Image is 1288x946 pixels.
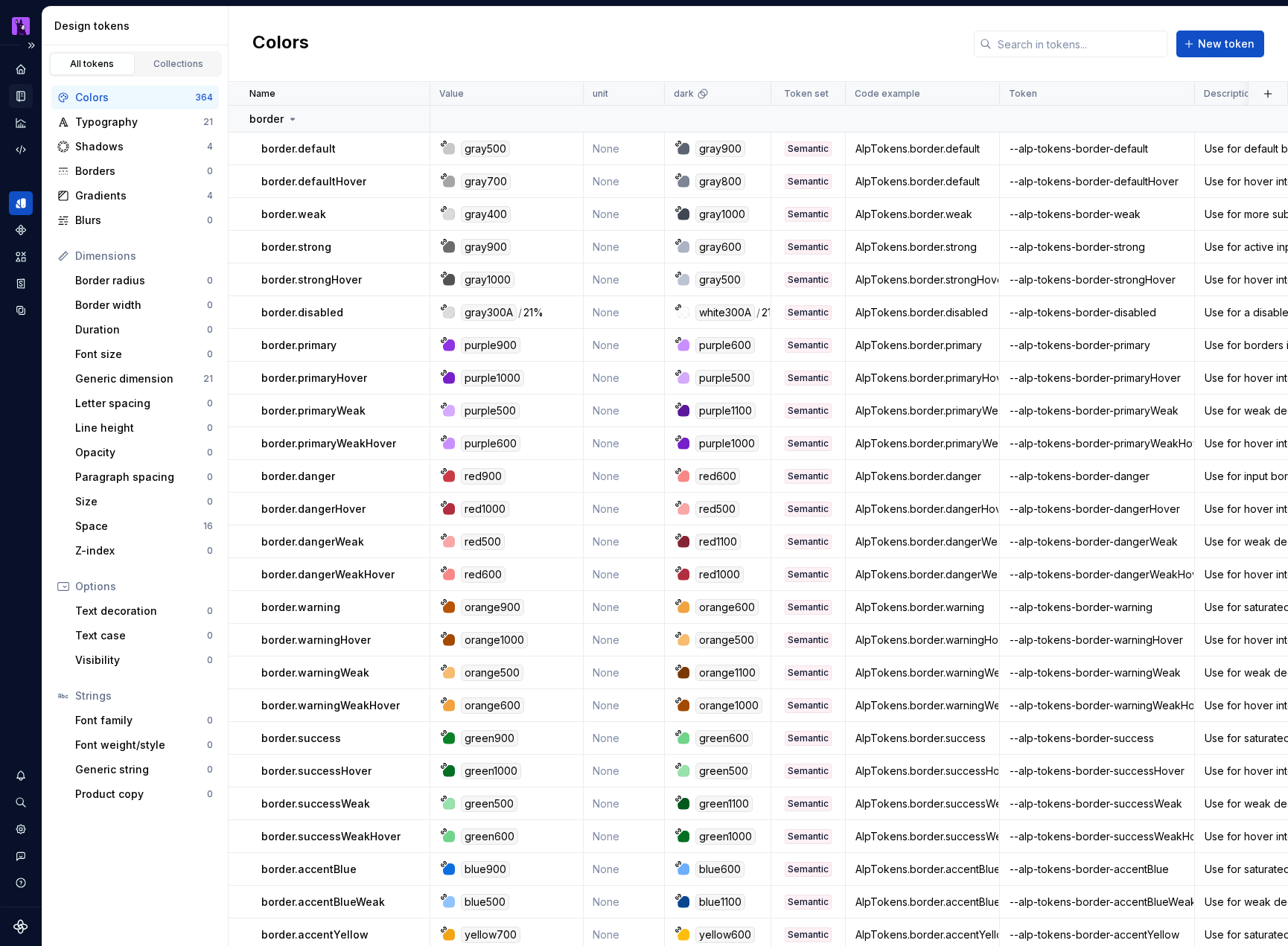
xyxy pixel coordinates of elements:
div: Semantic [785,764,832,779]
td: None [584,591,665,624]
div: AlpTokens.border.dangerWeak [847,534,998,549]
div: 0 [207,630,213,642]
div: --alp-tokens-border-warning [1001,600,1194,615]
p: border.dangerWeakHover [261,567,395,582]
div: --alp-tokens-border-successWeakHover [1001,829,1194,844]
a: Letter spacing0 [69,391,219,415]
p: Value [439,88,464,100]
td: None [584,427,665,460]
div: gray400 [461,206,511,223]
div: --alp-tokens-border-disabled [1001,305,1194,320]
td: None [584,656,665,689]
div: AlpTokens.border.primary [847,338,998,353]
div: Text decoration [75,604,207,619]
a: Assets [9,245,33,269]
td: None [584,624,665,656]
p: border.defaultHover [261,174,366,189]
a: Opacity0 [69,441,219,464]
div: green600 [461,828,518,845]
a: Generic dimension21 [69,367,219,391]
a: Paragraph spacing0 [69,465,219,489]
div: --alp-tokens-border-accentBlue [1001,862,1194,877]
a: Visibility0 [69,648,219,672]
p: border.accentBlueWeak [261,895,385,910]
p: border.default [261,141,336,156]
p: border.warningWeak [261,665,369,680]
div: Duration [75,322,207,337]
div: --alp-tokens-border-accentBlueWeak [1001,895,1194,910]
div: 0 [207,545,213,557]
div: red1100 [695,534,741,550]
a: Duration0 [69,318,219,342]
div: --alp-tokens-border-dangerWeak [1001,534,1194,549]
div: Paragraph spacing [75,470,207,485]
p: border.dangerWeak [261,534,364,549]
div: orange600 [695,599,759,616]
td: None [584,820,665,853]
td: None [584,558,665,591]
p: border.accentYellow [261,927,369,942]
div: Colors [75,90,195,105]
div: green1000 [461,763,521,779]
div: Border radius [75,273,207,288]
p: dark [674,88,694,100]
a: Gradients4 [51,184,219,208]
a: Font family0 [69,709,219,732]
div: green1000 [695,828,756,845]
p: border.weak [261,207,326,222]
div: Settings [9,817,33,841]
div: Font family [75,713,207,728]
td: None [584,787,665,820]
div: Typography [75,115,203,130]
div: --alp-tokens-border-weak [1001,207,1194,222]
p: border.warningHover [261,633,371,648]
div: Semantic [785,207,832,222]
p: unit [593,88,608,100]
div: AlpTokens.border.primaryWeak [847,403,998,418]
div: 0 [207,739,213,751]
div: AlpTokens.border.dangerHover [847,502,998,517]
div: AlpTokens.border.primaryHover [847,371,998,386]
div: --alp-tokens-border-warningWeak [1001,665,1194,680]
div: blue1100 [695,894,745,910]
div: --alp-tokens-border-warningHover [1001,633,1194,648]
div: Generic string [75,762,207,777]
div: Z-index [75,543,207,558]
div: 0 [207,397,213,409]
p: border.successWeak [261,796,370,811]
td: None [584,231,665,263]
button: Notifications [9,764,33,787]
div: purple500 [695,370,754,386]
p: border.accentBlue [261,862,357,877]
div: AlpTokens.border.danger [847,469,998,484]
div: Semantic [785,240,832,255]
a: Shadows4 [51,135,219,159]
div: blue600 [695,861,745,878]
div: Search ⌘K [9,790,33,814]
div: 0 [207,348,213,360]
div: --alp-tokens-border-defaultHover [1001,174,1194,189]
div: Blurs [75,213,207,228]
td: None [584,886,665,918]
p: border.primary [261,338,337,353]
td: None [584,165,665,198]
div: --alp-tokens-border-primaryHover [1001,371,1194,386]
a: Design tokens [9,191,33,215]
div: Design tokens [54,19,222,33]
div: AlpTokens.border.accentBlue [847,862,998,877]
div: Code automation [9,138,33,162]
div: Semantic [785,829,832,844]
div: --alp-tokens-border-strong [1001,240,1194,255]
a: Data sources [9,298,33,322]
a: Size0 [69,490,219,514]
div: gray600 [695,239,745,255]
div: --alp-tokens-border-dangerHover [1001,502,1194,517]
td: None [584,362,665,394]
p: border.warningWeakHover [261,698,400,713]
div: blue500 [461,894,509,910]
button: Expand sidebar [21,35,42,56]
div: AlpTokens.border.warningHover [847,633,998,648]
button: New token [1176,31,1264,57]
